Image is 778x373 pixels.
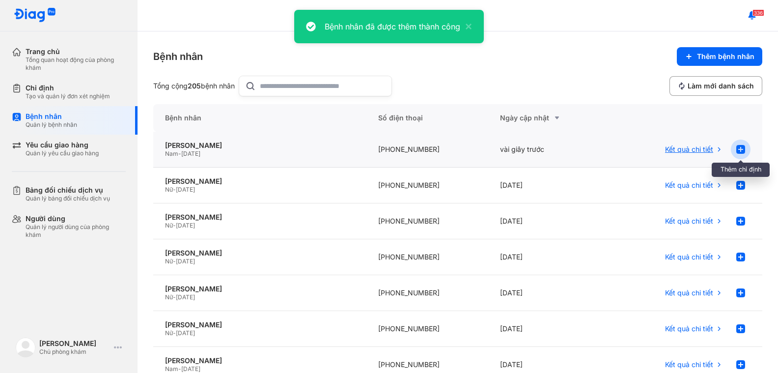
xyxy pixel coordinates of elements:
[165,258,173,265] span: Nữ
[173,258,176,265] span: -
[39,339,110,348] div: [PERSON_NAME]
[665,217,713,226] span: Kết quả chi tiết
[16,338,35,357] img: logo
[173,222,176,229] span: -
[176,258,195,265] span: [DATE]
[697,52,754,61] span: Thêm bệnh nhân
[488,168,610,203] div: [DATE]
[665,360,713,369] span: Kết quả chi tiết
[181,150,200,157] span: [DATE]
[488,239,610,275] div: [DATE]
[26,56,126,72] div: Tổng quan hoạt động của phòng khám
[488,311,610,347] div: [DATE]
[665,288,713,297] span: Kết quả chi tiết
[153,104,366,132] div: Bệnh nhân
[165,222,173,229] span: Nữ
[366,203,488,239] div: [PHONE_NUMBER]
[26,47,126,56] div: Trang chủ
[26,84,110,92] div: Chỉ định
[178,365,181,373] span: -
[688,82,754,90] span: Làm mới danh sách
[366,104,488,132] div: Số điện thoại
[26,92,110,100] div: Tạo và quản lý đơn xét nghiệm
[26,223,126,239] div: Quản lý người dùng của phòng khám
[677,47,762,66] button: Thêm bệnh nhân
[26,214,126,223] div: Người dùng
[460,21,472,32] button: close
[165,186,173,193] span: Nữ
[153,50,203,63] div: Bệnh nhân
[26,121,77,129] div: Quản lý bệnh nhân
[165,249,355,258] div: [PERSON_NAME]
[26,141,99,149] div: Yêu cầu giao hàng
[26,112,77,121] div: Bệnh nhân
[176,222,195,229] span: [DATE]
[665,253,713,261] span: Kết quả chi tiết
[665,324,713,333] span: Kết quả chi tiết
[165,320,355,329] div: [PERSON_NAME]
[488,203,610,239] div: [DATE]
[188,82,201,90] span: 205
[26,149,99,157] div: Quản lý yêu cầu giao hàng
[366,275,488,311] div: [PHONE_NUMBER]
[165,285,355,293] div: [PERSON_NAME]
[178,150,181,157] span: -
[165,213,355,222] div: [PERSON_NAME]
[165,150,178,157] span: Nam
[173,293,176,301] span: -
[366,132,488,168] div: [PHONE_NUMBER]
[665,145,713,154] span: Kết quả chi tiết
[366,168,488,203] div: [PHONE_NUMBER]
[366,311,488,347] div: [PHONE_NUMBER]
[176,329,195,337] span: [DATE]
[165,356,355,365] div: [PERSON_NAME]
[26,186,110,195] div: Bảng đối chiếu dịch vụ
[165,293,173,301] span: Nữ
[165,365,178,373] span: Nam
[173,329,176,337] span: -
[176,293,195,301] span: [DATE]
[665,181,713,190] span: Kết quả chi tiết
[14,8,56,23] img: logo
[500,112,598,124] div: Ngày cập nhật
[488,275,610,311] div: [DATE]
[488,132,610,168] div: vài giây trước
[669,76,762,96] button: Làm mới danh sách
[26,195,110,202] div: Quản lý bảng đối chiếu dịch vụ
[39,348,110,356] div: Chủ phòng khám
[181,365,200,373] span: [DATE]
[165,141,355,150] div: [PERSON_NAME]
[325,21,460,32] div: Bệnh nhân đã được thêm thành công
[165,177,355,186] div: [PERSON_NAME]
[173,186,176,193] span: -
[752,9,764,16] span: 336
[366,239,488,275] div: [PHONE_NUMBER]
[176,186,195,193] span: [DATE]
[153,82,235,90] div: Tổng cộng bệnh nhân
[165,329,173,337] span: Nữ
